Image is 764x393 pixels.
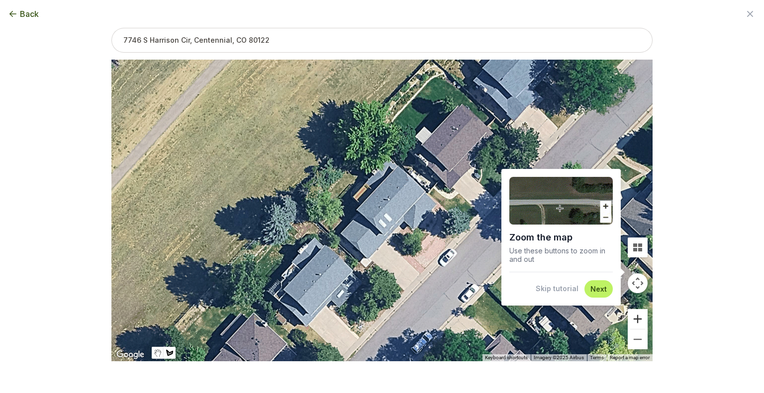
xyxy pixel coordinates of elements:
button: Keyboard shortcuts [485,354,528,361]
button: Map camera controls [628,273,648,293]
a: Open this area in Google Maps (opens a new window) [114,348,147,361]
img: Google [114,348,147,361]
button: Skip tutorial [536,284,578,294]
button: Zoom out [628,329,648,349]
a: Terms (opens in new tab) [590,355,604,360]
span: Back [20,8,39,20]
img: Demo of zooming into a lawn area [509,177,613,225]
button: Tilt map [628,237,648,257]
button: Next [590,284,607,294]
a: Report a map error [610,355,650,360]
input: 7746 S Harrison Cir, Centennial, CO 80122 [111,28,653,53]
h1: Zoom the map [509,229,613,246]
button: Zoom in [628,309,648,329]
button: Draw a shape [164,347,176,359]
p: Use these buttons to zoom in and out [509,246,613,264]
button: Back [8,8,39,20]
span: Imagery ©2025 Airbus [534,355,584,360]
button: Stop drawing [152,347,164,359]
